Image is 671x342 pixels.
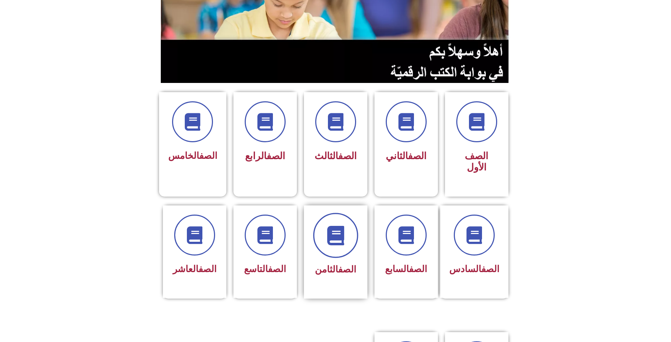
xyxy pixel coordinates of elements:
span: الرابع [245,150,285,162]
a: الصف [408,150,427,162]
span: الصف الأول [465,150,488,173]
span: السابع [385,264,427,274]
span: العاشر [173,264,216,274]
a: الصف [409,264,427,274]
span: التاسع [244,264,286,274]
a: الصف [268,264,286,274]
a: الصف [481,264,499,274]
span: السادس [449,264,499,274]
a: الصف [338,150,357,162]
span: الثاني [386,150,427,162]
a: الصف [338,264,356,275]
span: الخامس [168,150,217,161]
a: الصف [267,150,285,162]
span: الثامن [315,264,356,275]
a: الصف [199,150,217,161]
span: الثالث [315,150,357,162]
a: الصف [199,264,216,274]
